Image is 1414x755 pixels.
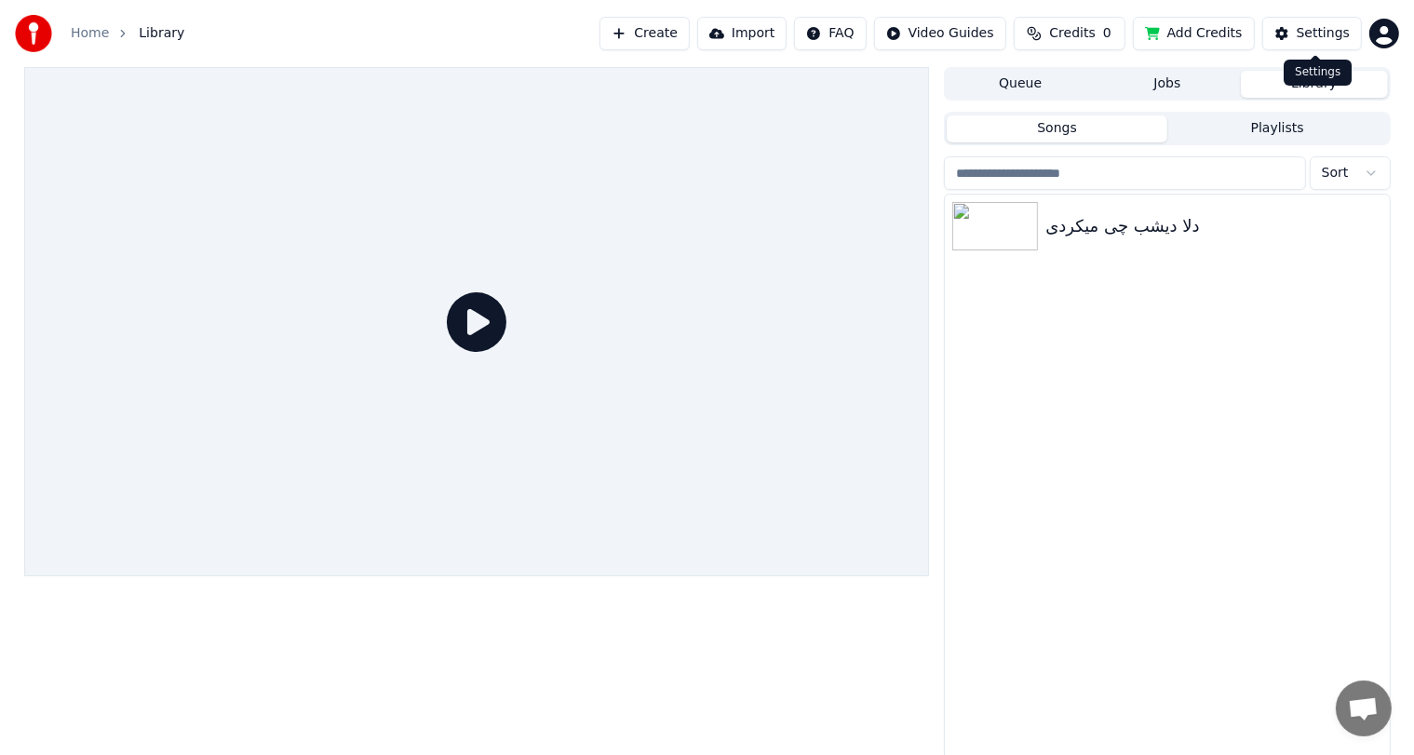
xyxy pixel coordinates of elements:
[947,115,1167,142] button: Songs
[1241,71,1388,98] button: Library
[1094,71,1241,98] button: Jobs
[1014,17,1125,50] button: Credits0
[874,17,1006,50] button: Video Guides
[697,17,787,50] button: Import
[1262,17,1362,50] button: Settings
[15,15,52,52] img: youka
[1133,17,1255,50] button: Add Credits
[1322,164,1349,182] span: Sort
[71,24,184,43] nav: breadcrumb
[1284,60,1352,86] div: Settings
[794,17,866,50] button: FAQ
[139,24,184,43] span: Library
[599,17,690,50] button: Create
[1167,115,1388,142] button: Playlists
[1103,24,1111,43] span: 0
[1297,24,1350,43] div: Settings
[1045,213,1381,239] div: دلا دیشب چی میکردی
[947,71,1094,98] button: Queue
[71,24,109,43] a: Home
[1336,681,1392,736] a: Open chat
[1049,24,1095,43] span: Credits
